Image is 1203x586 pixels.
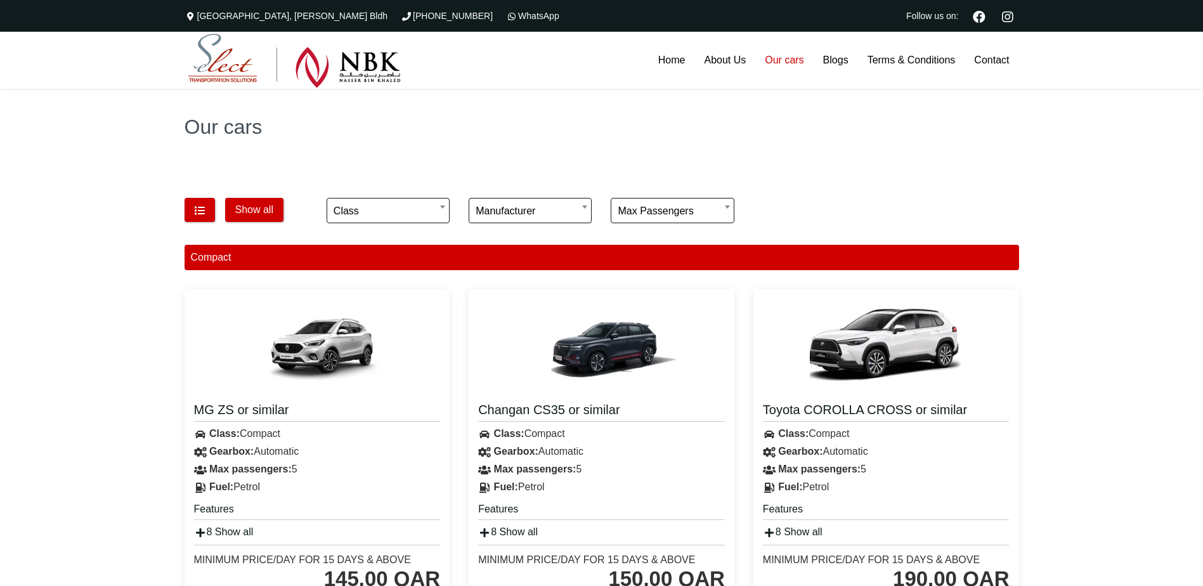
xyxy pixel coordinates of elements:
a: [PHONE_NUMBER] [400,11,493,21]
span: Max passengers [611,198,734,223]
a: Changan CS35 or similar [478,401,725,422]
a: Instagram [997,9,1019,23]
h5: Features [478,502,725,520]
a: 8 Show all [478,526,538,537]
div: 5 [753,460,1019,478]
div: Minimum Price/Day for 15 days & Above [194,554,411,566]
div: Automatic [469,443,734,460]
a: MG ZS or similar [194,401,441,422]
a: Blogs [814,32,858,89]
strong: Class: [494,428,524,439]
span: Max passengers [618,199,727,224]
strong: Gearbox: [209,446,254,457]
a: Contact [965,32,1018,89]
a: 8 Show all [194,526,254,537]
div: Petrol [185,478,450,496]
div: 5 [469,460,734,478]
div: Minimum Price/Day for 15 days & Above [763,554,980,566]
div: 5 [185,460,450,478]
strong: Max passengers: [209,464,292,474]
div: Compact [753,425,1019,443]
img: MG ZS or similar [241,299,393,394]
strong: Class: [778,428,809,439]
span: Class [334,199,443,224]
h5: Features [763,502,1010,520]
img: Toyota COROLLA CROSS or similar [810,299,962,394]
button: Show all [225,198,283,222]
a: Home [649,32,695,89]
a: About Us [694,32,755,89]
span: Manufacturer [469,198,592,223]
div: Compact [469,425,734,443]
a: WhatsApp [505,11,559,21]
a: Our cars [755,32,813,89]
span: Class [327,198,450,223]
div: Minimum Price/Day for 15 days & Above [478,554,695,566]
img: Select Rent a Car [188,34,401,88]
strong: Fuel: [494,481,518,492]
h1: Our cars [185,117,1019,137]
strong: Max passengers: [494,464,576,474]
div: Compact [185,425,450,443]
strong: Fuel: [209,481,233,492]
div: Petrol [469,478,734,496]
strong: Gearbox: [494,446,538,457]
h5: Features [194,502,441,520]
div: Automatic [753,443,1019,460]
a: Facebook [968,9,991,23]
strong: Class: [209,428,240,439]
a: Toyota COROLLA CROSS or similar [763,401,1010,422]
strong: Fuel: [778,481,802,492]
span: Manufacturer [476,199,585,224]
div: Petrol [753,478,1019,496]
a: 8 Show all [763,526,823,537]
img: Changan CS35 or similar [525,299,677,394]
a: Terms & Conditions [858,32,965,89]
div: Automatic [185,443,450,460]
div: Compact [185,245,1019,270]
strong: Max passengers: [778,464,861,474]
strong: Gearbox: [778,446,823,457]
